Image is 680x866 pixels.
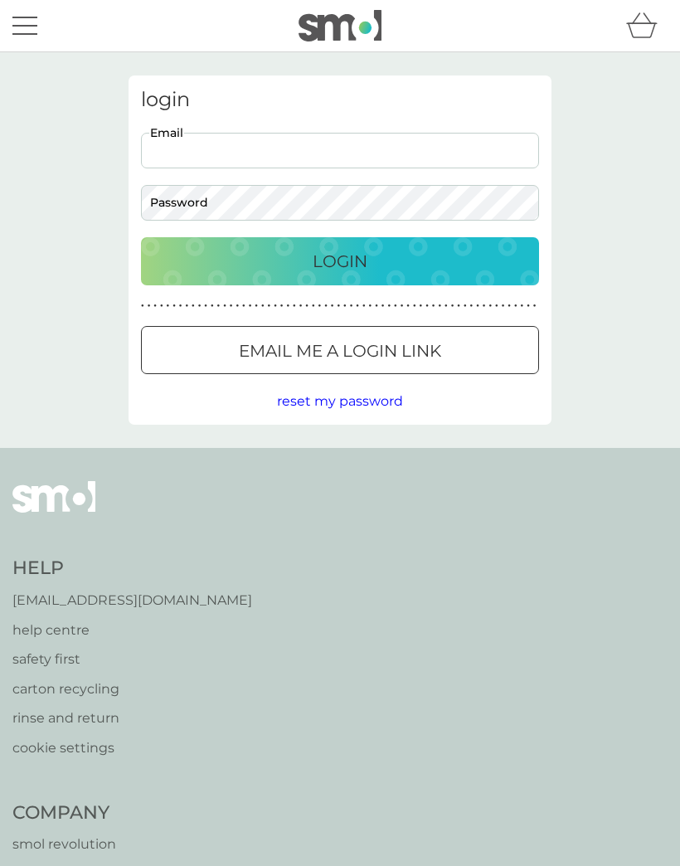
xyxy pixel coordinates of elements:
a: rinse and return [12,708,252,729]
p: ● [420,302,423,310]
p: ● [394,302,397,310]
p: ● [451,302,454,310]
p: ● [223,302,226,310]
button: menu [12,10,37,41]
p: ● [369,302,372,310]
p: ● [488,302,492,310]
p: ● [375,302,378,310]
p: ● [350,302,353,310]
p: ● [211,302,214,310]
p: ● [464,302,467,310]
p: ● [406,302,410,310]
p: ● [514,302,517,310]
p: Email me a login link [239,338,441,364]
p: ● [495,302,498,310]
p: ● [167,302,170,310]
p: ● [318,302,322,310]
p: ● [148,302,151,310]
p: ● [508,302,511,310]
p: ● [483,302,486,310]
p: ● [198,302,202,310]
p: ● [444,302,448,310]
p: ● [413,302,416,310]
a: safety first [12,649,252,670]
p: ● [172,302,176,310]
a: carton recycling [12,679,252,700]
p: ● [438,302,441,310]
p: ● [312,302,315,310]
p: ● [381,302,385,310]
button: Email me a login link [141,326,539,374]
p: ● [236,302,239,310]
p: ● [160,302,163,310]
p: ● [286,302,289,310]
p: ● [533,302,537,310]
h3: login [141,88,539,112]
p: ● [274,302,277,310]
p: ● [293,302,296,310]
p: ● [527,302,530,310]
a: [EMAIL_ADDRESS][DOMAIN_NAME] [12,590,252,611]
p: ● [255,302,258,310]
p: ● [192,302,195,310]
p: ● [141,302,144,310]
p: ● [185,302,188,310]
h4: Company [12,800,190,826]
p: ● [356,302,359,310]
p: ● [217,302,221,310]
p: ● [401,302,404,310]
div: basket [626,9,668,42]
p: ● [521,302,524,310]
p: ● [204,302,207,310]
p: ● [230,302,233,310]
p: ● [337,302,340,310]
p: ● [280,302,284,310]
a: cookie settings [12,737,252,759]
img: smol [12,481,95,538]
p: ● [425,302,429,310]
p: ● [457,302,460,310]
span: reset my password [277,393,403,409]
h4: Help [12,556,252,581]
button: Login [141,237,539,285]
p: ● [249,302,252,310]
p: ● [432,302,435,310]
p: ● [476,302,479,310]
p: ● [470,302,474,310]
img: smol [299,10,381,41]
p: ● [261,302,265,310]
p: ● [362,302,366,310]
p: ● [153,302,157,310]
p: ● [331,302,334,310]
a: smol revolution [12,834,190,855]
p: ● [324,302,328,310]
p: ● [305,302,308,310]
p: ● [502,302,505,310]
p: ● [387,302,391,310]
p: ● [299,302,303,310]
p: ● [179,302,182,310]
p: ● [343,302,347,310]
p: ● [268,302,271,310]
p: ● [242,302,245,310]
button: reset my password [277,391,403,412]
a: help centre [12,620,252,641]
p: Login [313,248,367,275]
